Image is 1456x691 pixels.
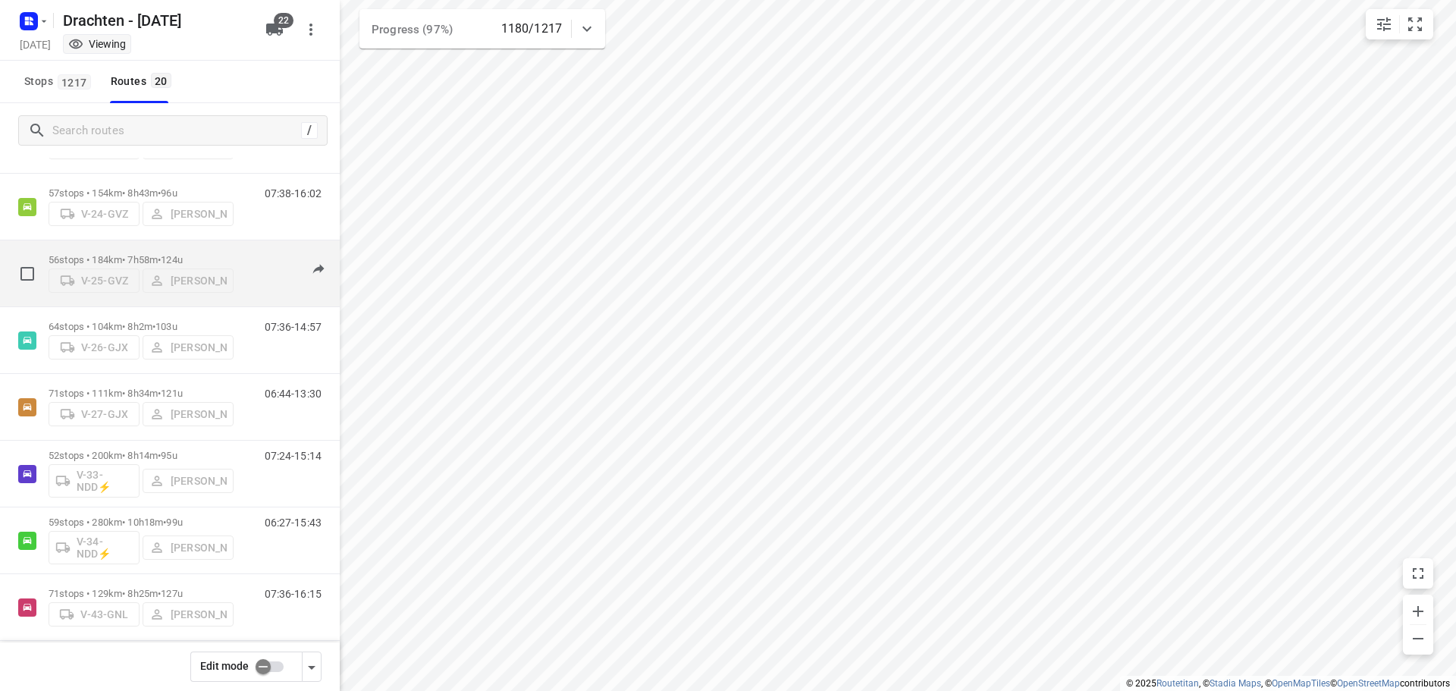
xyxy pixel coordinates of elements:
span: 1217 [58,74,91,90]
span: Select [12,259,42,289]
li: © 2025 , © , © © contributors [1126,678,1450,689]
input: Search routes [52,119,301,143]
button: Send to driver [303,254,334,284]
div: / [301,122,318,139]
span: Progress (97%) [372,23,453,36]
span: • [158,588,161,599]
span: 121u [161,388,183,399]
p: 71 stops • 129km • 8h25m [49,588,234,599]
p: 64 stops • 104km • 8h2m [49,321,234,332]
p: 1180/1217 [501,20,562,38]
p: 07:24-15:14 [265,450,322,462]
span: Edit mode [200,660,249,672]
span: 103u [155,321,177,332]
span: • [158,388,161,399]
p: 06:44-13:30 [265,388,322,400]
span: 124u [161,254,183,265]
p: 06:27-15:43 [265,517,322,529]
span: Stops [24,72,96,91]
div: You are currently in view mode. To make any changes, go to edit project. [68,36,126,52]
p: 07:36-14:57 [265,321,322,333]
span: • [158,450,161,461]
span: • [158,254,161,265]
button: 22 [259,14,290,45]
span: • [158,187,161,199]
a: Routetitan [1156,678,1199,689]
div: Progress (97%)1180/1217 [359,9,605,49]
p: 59 stops • 280km • 10h18m [49,517,234,528]
span: 22 [274,13,293,28]
span: 127u [161,588,183,599]
span: • [152,321,155,332]
p: 56 stops • 184km • 7h58m [49,254,234,265]
a: OpenStreetMap [1337,678,1400,689]
span: 99u [166,517,182,528]
div: Driver app settings [303,657,321,676]
div: Routes [111,72,176,91]
p: 07:38-16:02 [265,187,322,199]
a: Stadia Maps [1210,678,1261,689]
p: 07:36-16:15 [265,588,322,600]
span: 95u [161,450,177,461]
span: 20 [151,73,171,88]
span: 96u [161,187,177,199]
p: 57 stops • 154km • 8h43m [49,187,234,199]
a: OpenMapTiles [1272,678,1330,689]
p: 71 stops • 111km • 8h34m [49,388,234,399]
div: small contained button group [1366,9,1433,39]
p: 52 stops • 200km • 8h14m [49,450,234,461]
button: Fit zoom [1400,9,1430,39]
button: More [296,14,326,45]
span: • [163,517,166,528]
button: Map settings [1369,9,1399,39]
